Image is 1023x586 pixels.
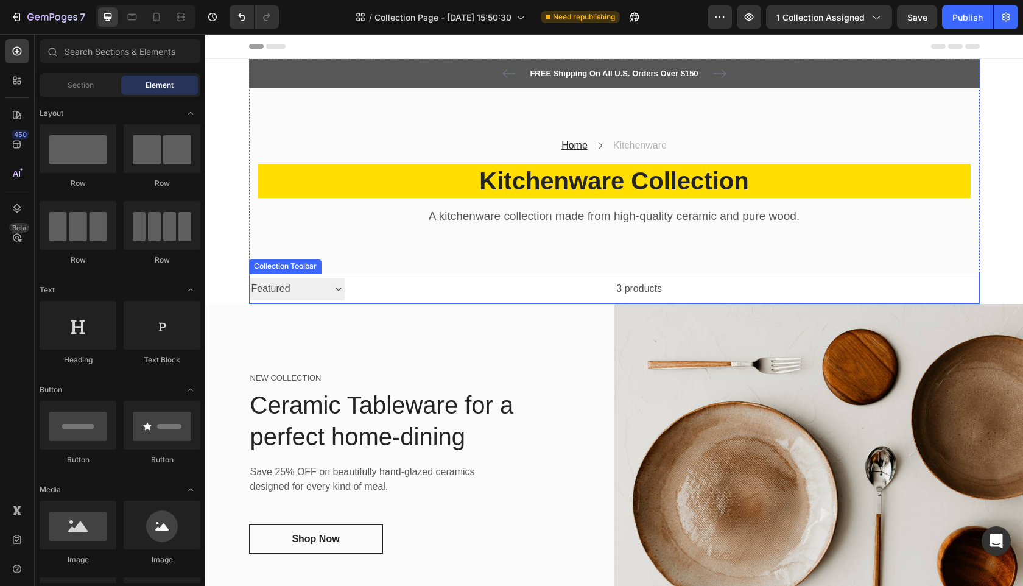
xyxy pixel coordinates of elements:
div: Undo/Redo [230,5,279,29]
span: Collection Page - [DATE] 15:50:30 [374,11,511,24]
span: Element [146,80,174,91]
div: Publish [952,11,983,24]
p: Ceramic Tableware for a perfect home-dining [45,355,347,418]
span: Text [40,284,55,295]
span: Layout [40,108,63,119]
span: Save [907,12,927,23]
div: Text Block [124,355,200,365]
a: Shop Now [44,490,178,520]
h2: Kitchenware Collection [53,130,765,164]
button: Save [897,5,937,29]
span: / [369,11,372,24]
span: Toggle open [181,104,200,123]
div: 3 products [139,239,457,270]
iframe: Design area [205,34,1023,586]
p: Kitchenware [408,104,462,119]
span: Media [40,484,61,495]
button: 1 collection assigned [766,5,892,29]
span: 1 collection assigned [776,11,865,24]
div: Beta [9,223,29,233]
div: Image [40,554,116,565]
div: 450 [12,130,29,139]
span: Toggle open [181,480,200,500]
span: Button [40,384,62,395]
p: 7 [80,10,85,24]
div: Row [124,255,200,266]
div: Button [124,454,200,465]
p: NEW COLLECTION [45,338,347,350]
span: Need republishing [553,12,615,23]
div: Shop Now [86,498,134,512]
p: Save 25% OFF on beautifully hand-glazed ceramics designed for every kind of meal. [45,431,286,460]
div: Row [40,255,116,266]
a: Home [356,106,382,116]
button: 7 [5,5,91,29]
input: Search Sections & Elements [40,39,200,63]
div: Row [124,178,200,189]
div: Row [40,178,116,189]
div: Image [124,554,200,565]
p: A kitchenware collection made from high-quality ceramic and pure wood. [54,175,764,190]
div: Collection Toolbar [46,227,114,238]
div: Heading [40,355,116,365]
span: Section [68,80,94,91]
img: Alt Image [409,270,818,586]
span: Toggle open [181,280,200,300]
div: Open Intercom Messenger [982,526,1011,556]
div: Button [40,454,116,465]
button: Publish [942,5,993,29]
span: Toggle open [181,380,200,400]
